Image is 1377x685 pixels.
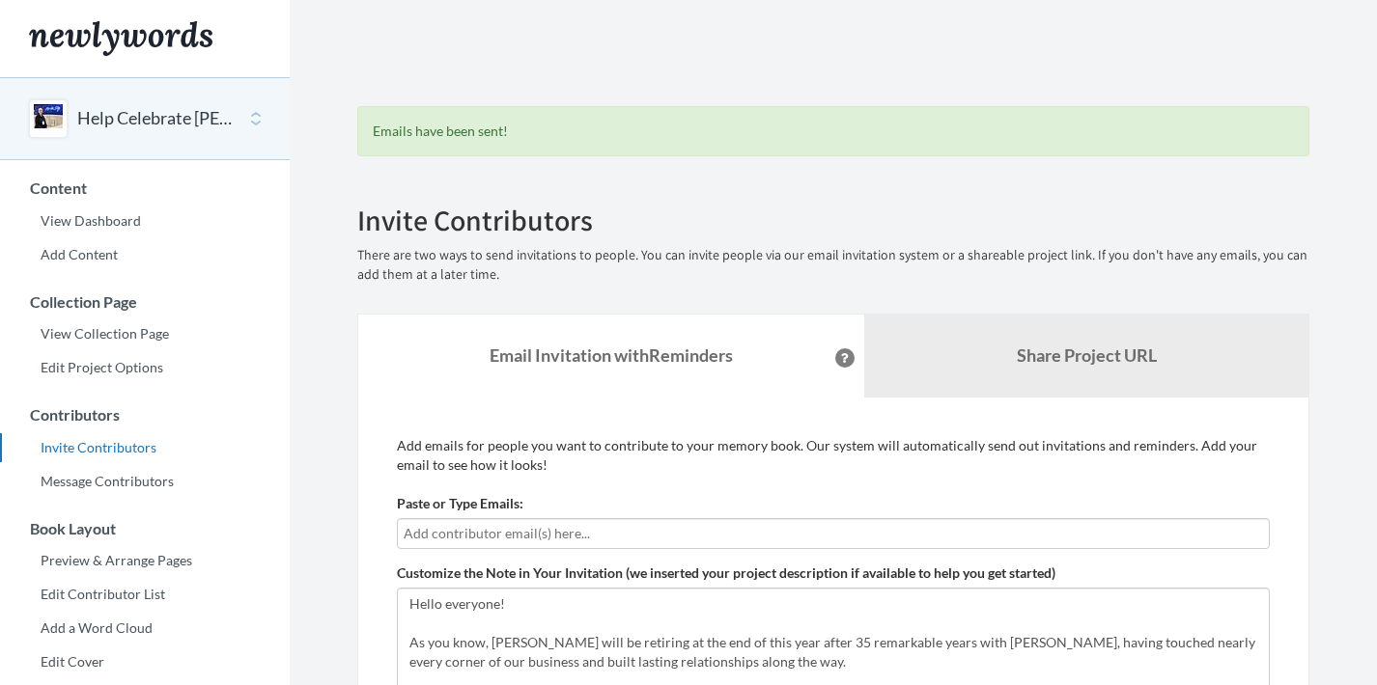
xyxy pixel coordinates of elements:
[490,344,733,366] strong: Email Invitation with Reminders
[397,494,523,513] label: Paste or Type Emails:
[1017,344,1157,366] b: Share Project URL
[397,436,1270,475] p: Add emails for people you want to contribute to your memory book. Our system will automatically s...
[357,106,1309,156] div: Emails have been sent!
[397,563,1055,583] label: Customize the Note in Your Invitation (we inserted your project description if available to help ...
[77,106,234,131] button: Help Celebrate [PERSON_NAME] Retirement – Share a Photo or Memory
[1,520,290,537] h3: Book Layout
[357,205,1309,236] h2: Invite Contributors
[1,179,290,197] h3: Content
[29,21,212,56] img: Newlywords logo
[1,293,290,311] h3: Collection Page
[357,246,1309,285] p: There are two ways to send invitations to people. You can invite people via our email invitation ...
[1228,627,1358,675] iframe: Opens a widget where you can chat to one of our agents
[404,523,1263,544] input: Add contributor email(s) here...
[1,406,290,424] h3: Contributors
